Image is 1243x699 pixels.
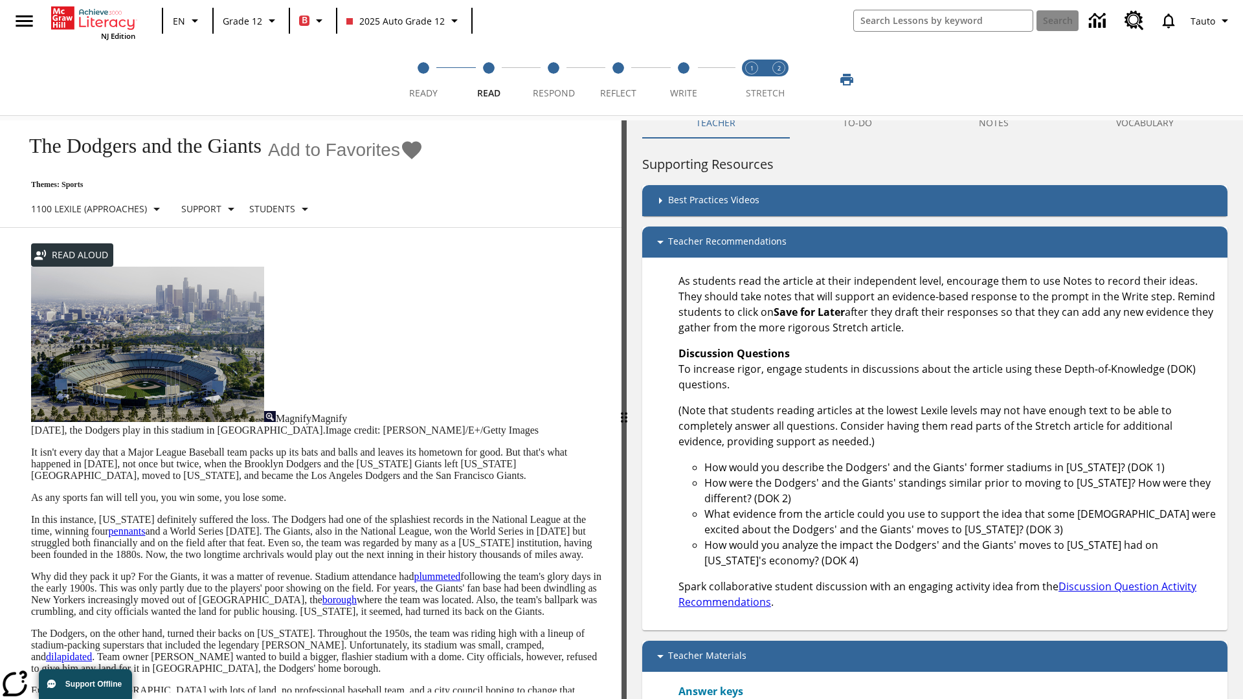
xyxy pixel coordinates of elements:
p: Teacher Materials [668,649,746,664]
p: (Note that students reading articles at the lowest Lexile levels may not have enough text to be a... [678,403,1217,449]
a: plummeted [414,571,460,582]
p: Students [249,202,295,216]
button: Select Lexile, 1100 Lexile (Approaches) [26,197,170,221]
button: Boost Class color is red. Change class color [294,9,332,32]
strong: Discussion Questions [678,346,790,361]
p: To increase rigor, engage students in discussions about the article using these Depth-of-Knowledg... [678,346,1217,392]
button: Teacher [642,107,789,139]
p: As any sports fan will tell you, you win some, you lose some. [31,492,606,504]
span: NJ Edition [101,31,135,41]
button: Read step 2 of 5 [451,44,526,115]
a: Resource Center, Will open in new tab [1117,3,1152,38]
p: Best Practices Videos [668,193,759,208]
p: Teacher Recommendations [668,234,787,250]
span: [DATE], the Dodgers play in this stadium in [GEOGRAPHIC_DATA]. [31,425,326,436]
button: Add to Favorites - The Dodgers and the Giants [268,139,423,161]
span: EN [173,14,185,28]
li: How would you analyze the impact the Dodgers' and the Giants' moves to [US_STATE] had on [US_STAT... [704,537,1217,568]
span: Write [670,87,697,99]
p: 1100 Lexile (Approaches) [31,202,147,216]
span: 2025 Auto Grade 12 [346,14,445,28]
text: 2 [778,64,781,72]
span: STRETCH [746,87,785,99]
span: B [302,12,308,28]
h1: The Dodgers and the Giants [16,134,262,158]
button: Respond step 3 of 5 [516,44,591,115]
button: Open side menu [5,2,43,40]
button: Select Student [244,197,318,221]
p: As students read the article at their independent level, encourage them to use Notes to record th... [678,273,1217,335]
button: Scaffolds, Support [176,197,244,221]
span: Support Offline [65,680,122,689]
span: Reflect [600,87,636,99]
a: pennants [109,526,146,537]
a: Data Center [1081,3,1117,39]
span: Add to Favorites [268,140,400,161]
a: Answer keys, Will open in new browser window or tab [678,683,743,699]
button: Write step 5 of 5 [646,44,721,115]
button: Ready step 1 of 5 [386,44,461,115]
button: Support Offline [39,669,132,699]
text: 1 [750,64,754,72]
input: search field [854,10,1033,31]
span: Respond [533,87,575,99]
button: Print [826,68,868,91]
li: How were the Dodgers' and the Giants' standings similar prior to moving to [US_STATE]? How were t... [704,475,1217,506]
button: Profile/Settings [1185,9,1238,32]
span: Magnify [276,413,311,424]
p: In this instance, [US_STATE] definitely suffered the loss. The Dodgers had one of the splashiest ... [31,514,606,560]
a: borough [322,594,357,605]
div: Teacher Recommendations [642,227,1227,258]
p: The Dodgers, on the other hand, turned their backs on [US_STATE]. Throughout the 1950s, the team ... [31,628,606,674]
p: Support [181,202,221,216]
button: Read Aloud [31,243,113,267]
a: dilapidated [46,651,92,662]
div: activity [627,120,1243,699]
button: VOCABULARY [1062,107,1227,139]
button: Reflect step 4 of 5 [581,44,656,115]
div: Best Practices Videos [642,185,1227,216]
a: Notifications [1152,4,1185,38]
span: Magnify [311,413,347,424]
button: Stretch Respond step 2 of 2 [760,44,798,115]
button: Grade: Grade 12, Select a grade [218,9,285,32]
li: What evidence from the article could you use to support the idea that some [DEMOGRAPHIC_DATA] wer... [704,506,1217,537]
button: Class: 2025 Auto Grade 12, Select your class [341,9,467,32]
div: Teacher Materials [642,641,1227,672]
button: Language: EN, Select a language [167,9,208,32]
button: NOTES [926,107,1063,139]
button: TO-DO [789,107,926,139]
span: Image credit: [PERSON_NAME]/E+/Getty Images [326,425,539,436]
span: Read [477,87,500,99]
span: Tauto [1191,14,1215,28]
span: Ready [409,87,438,99]
p: It isn't every day that a Major League Baseball team packs up its bats and balls and leaves its h... [31,447,606,482]
p: Themes: Sports [16,180,423,190]
li: How would you describe the Dodgers' and the Giants' former stadiums in [US_STATE]? (DOK 1) [704,460,1217,475]
div: Instructional Panel Tabs [642,107,1227,139]
div: Home [51,4,135,41]
h6: Supporting Resources [642,154,1227,175]
img: Magnify [264,411,276,422]
p: Why did they pack it up? For the Giants, it was a matter of revenue. Stadium attendance had follo... [31,571,606,617]
span: Grade 12 [223,14,262,28]
button: Stretch Read step 1 of 2 [733,44,770,115]
div: Press Enter or Spacebar and then press right and left arrow keys to move the slider [621,120,627,699]
strong: Save for Later [774,305,845,319]
p: Spark collaborative student discussion with an engaging activity idea from the . [678,579,1217,610]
